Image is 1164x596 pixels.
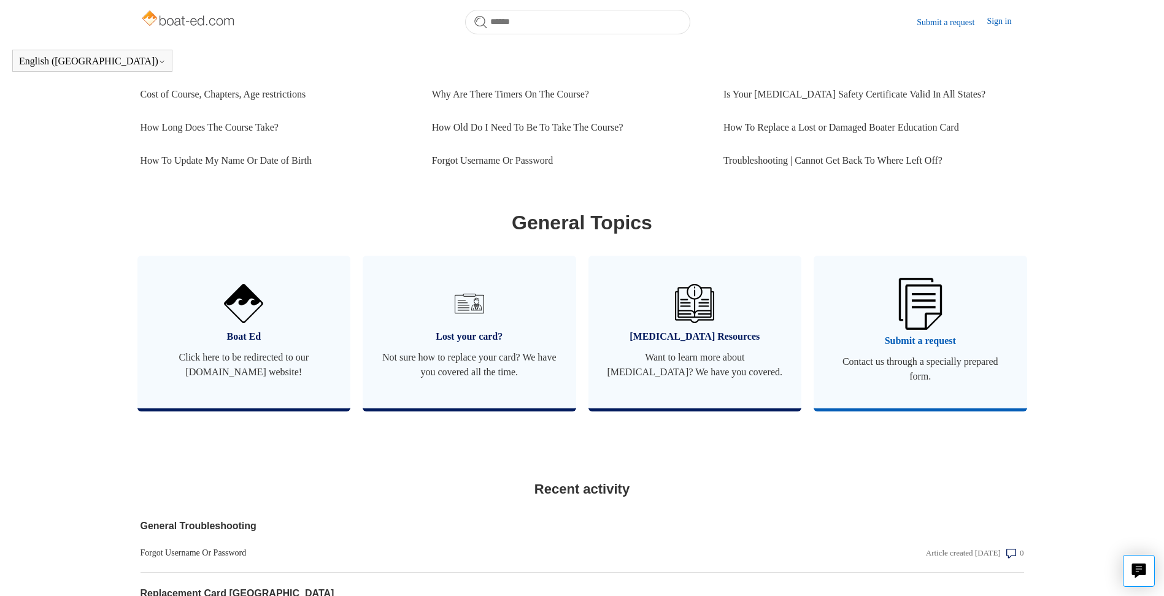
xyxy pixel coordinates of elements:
span: Contact us through a specially prepared form. [832,354,1009,384]
img: 01HZPCYW3NK71669VZTW7XY4G9 [899,278,942,329]
a: Forgot Username Or Password [141,546,759,559]
input: Search [465,10,690,34]
img: Boat-Ed Help Center home page [141,7,238,32]
a: Forgot Username Or Password [432,144,705,177]
span: Boat Ed [156,329,333,344]
a: Boat Ed Click here to be redirected to our [DOMAIN_NAME] website! [137,256,351,408]
a: How Old Do I Need To Be To Take The Course? [432,111,705,144]
a: [MEDICAL_DATA] Resources Want to learn more about [MEDICAL_DATA]? We have you covered. [588,256,802,408]
span: [MEDICAL_DATA] Resources [607,329,784,344]
a: How To Replace a Lost or Damaged Boater Education Card [723,111,1015,144]
img: 01HZPCYVT14CG9T703FEE4SFXC [450,284,489,323]
a: How Long Does The Course Take? [141,111,414,144]
a: Submit a request [917,16,987,29]
span: Not sure how to replace your card? We have you covered all the time. [381,350,558,380]
span: Lost your card? [381,329,558,344]
span: Submit a request [832,334,1009,348]
img: 01HZPCYVZMCNPYXCC0DPA2R54M [675,284,714,323]
a: Submit a request Contact us through a specially prepared form. [814,256,1027,408]
a: Lost your card? Not sure how to replace your card? We have you covered all the time. [363,256,576,408]
h1: General Topics [141,208,1024,237]
button: English ([GEOGRAPHIC_DATA]) [19,56,166,67]
img: 01HZPCYVNCVF44JPJQE4DN11EA [224,284,263,323]
h2: Recent activity [141,479,1024,499]
a: General Troubleshooting [141,519,759,533]
div: Article created [DATE] [926,547,1001,559]
button: Live chat [1123,555,1155,587]
a: Troubleshooting | Cannot Get Back To Where Left Off? [723,144,1015,177]
a: Is Your [MEDICAL_DATA] Safety Certificate Valid In All States? [723,78,1015,111]
a: Sign in [987,15,1023,29]
span: Want to learn more about [MEDICAL_DATA]? We have you covered. [607,350,784,380]
a: Cost of Course, Chapters, Age restrictions [141,78,414,111]
a: How To Update My Name Or Date of Birth [141,144,414,177]
a: Why Are There Timers On The Course? [432,78,705,111]
span: Click here to be redirected to our [DOMAIN_NAME] website! [156,350,333,380]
